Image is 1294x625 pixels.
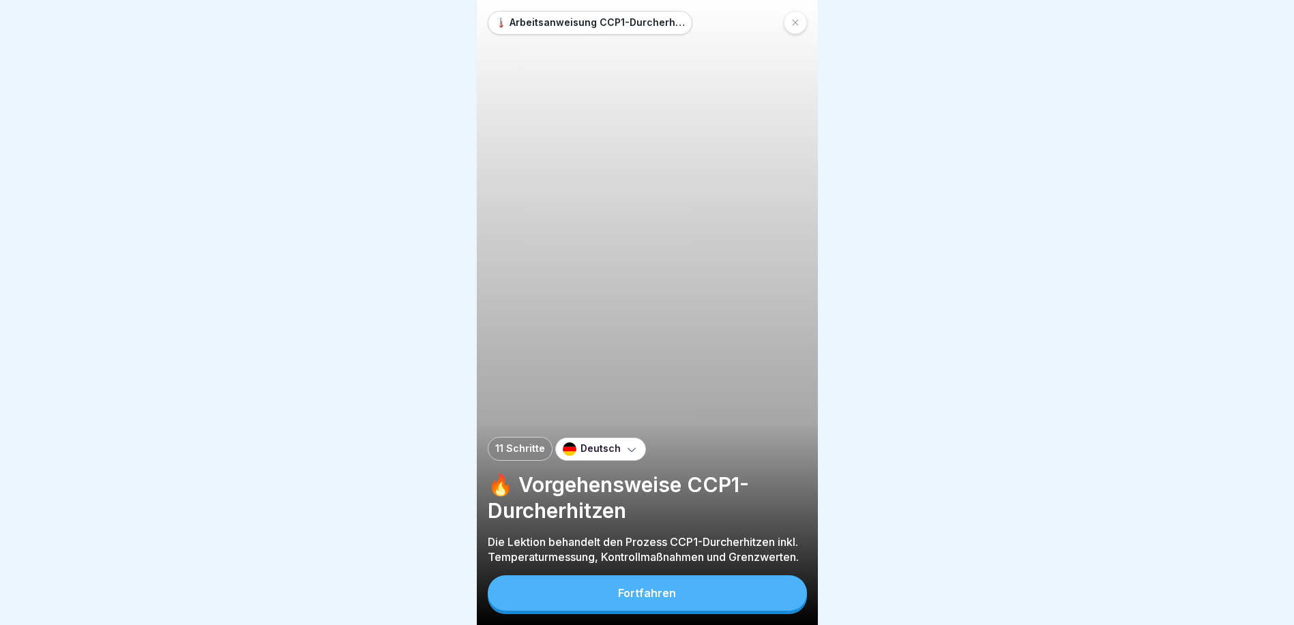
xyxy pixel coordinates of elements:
p: 🔥 Vorgehensweise CCP1-Durcherhitzen [488,472,807,523]
img: de.svg [563,442,576,456]
p: 🌡️ Arbeitsanweisung CCP1-Durcherhitzen [495,17,685,29]
div: Fortfahren [618,587,676,599]
p: 11 Schritte [495,443,545,455]
p: Deutsch [580,443,621,455]
button: Fortfahren [488,575,807,611]
p: Die Lektion behandelt den Prozess CCP1-Durcherhitzen inkl. Temperaturmessung, Kontrollmaßnahmen u... [488,534,807,564]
